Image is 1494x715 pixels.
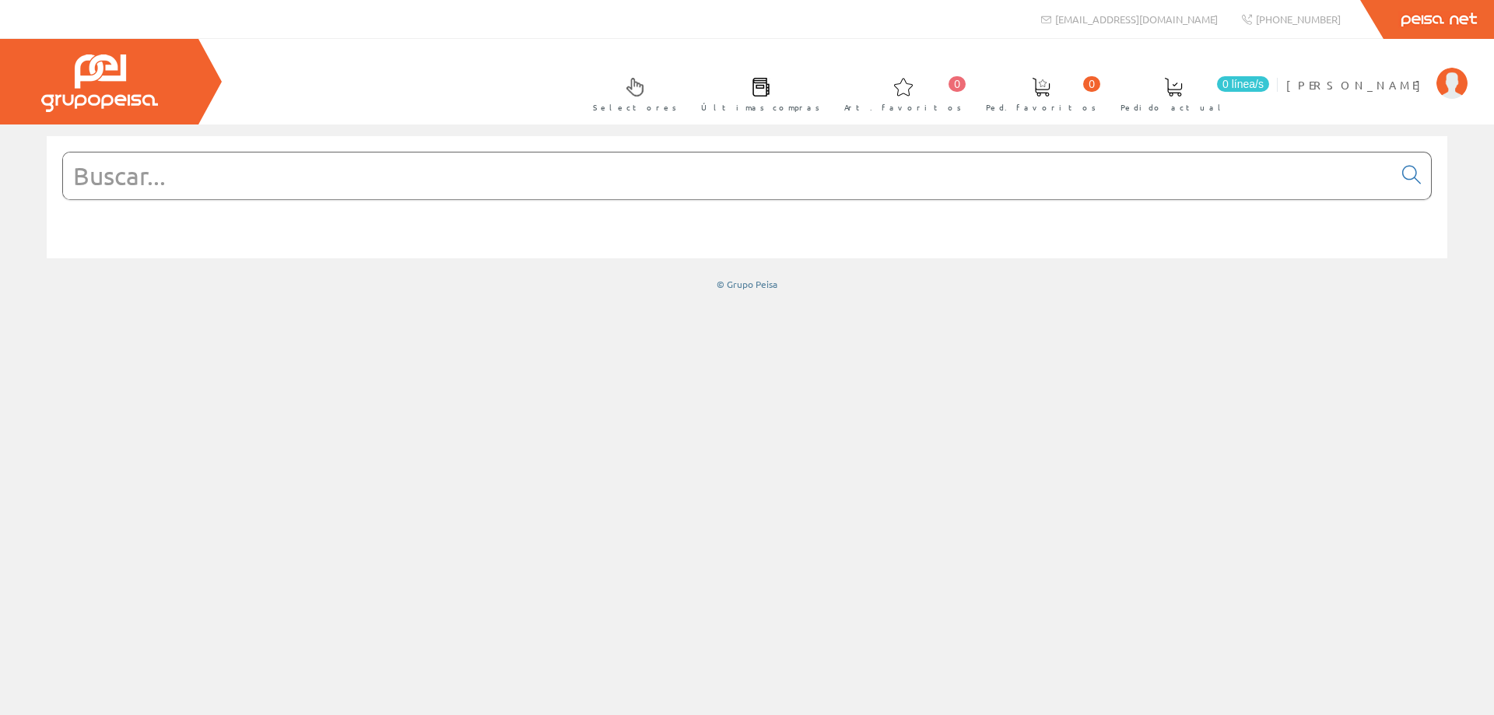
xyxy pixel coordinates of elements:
[47,278,1447,291] div: © Grupo Peisa
[1055,12,1218,26] span: [EMAIL_ADDRESS][DOMAIN_NAME]
[41,54,158,112] img: Grupo Peisa
[593,100,677,115] span: Selectores
[577,65,685,121] a: Selectores
[986,100,1096,115] span: Ped. favoritos
[701,100,820,115] span: Últimas compras
[1256,12,1341,26] span: [PHONE_NUMBER]
[844,100,962,115] span: Art. favoritos
[1120,100,1226,115] span: Pedido actual
[1217,76,1269,92] span: 0 línea/s
[1083,76,1100,92] span: 0
[1286,65,1468,79] a: [PERSON_NAME]
[686,65,828,121] a: Últimas compras
[63,152,1393,199] input: Buscar...
[1286,77,1429,93] span: [PERSON_NAME]
[949,76,966,92] span: 0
